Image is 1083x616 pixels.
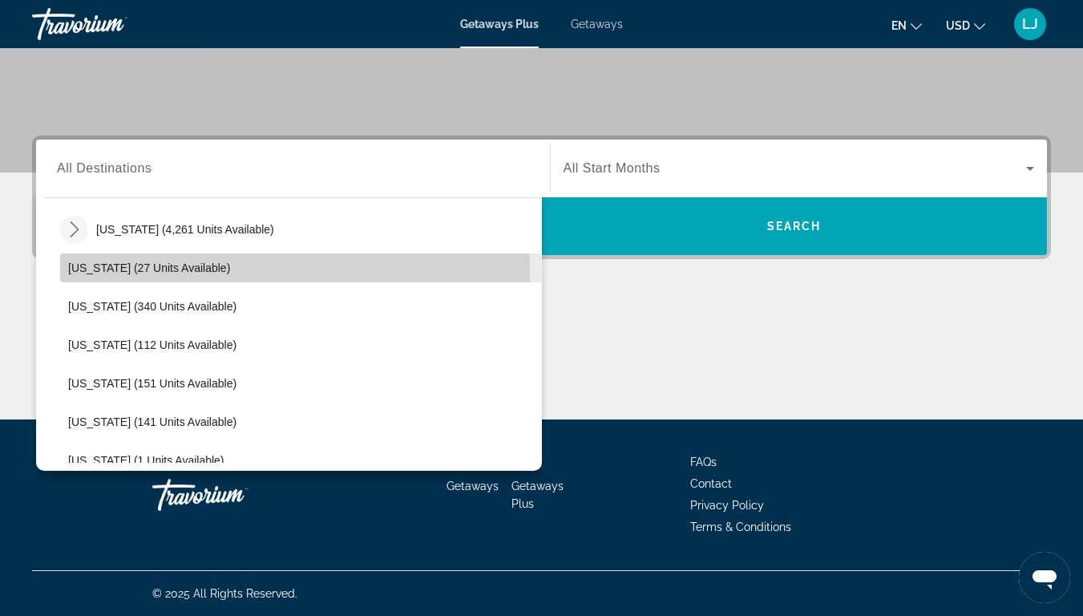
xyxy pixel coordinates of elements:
[571,18,623,30] a: Getaways
[68,454,224,467] span: [US_STATE] (1 units available)
[68,377,236,390] span: [US_STATE] (151 units available)
[1009,7,1051,41] button: User Menu
[690,456,717,468] a: FAQs
[60,330,542,359] button: Select destination: Illinois (112 units available)
[891,19,907,32] span: en
[60,292,542,321] button: Select destination: Idaho (340 units available)
[60,446,542,475] button: Select destination: Kentucky (1 units available)
[767,220,822,233] span: Search
[152,471,313,519] a: Go Home
[511,480,564,510] a: Getaways Plus
[946,14,985,37] button: Change currency
[57,161,152,175] span: All Destinations
[96,223,274,236] span: [US_STATE] (4,261 units available)
[690,477,732,490] a: Contact
[690,521,791,533] a: Terms & Conditions
[564,161,661,175] span: All Start Months
[88,215,282,244] button: Select destination: Florida (4,261 units available)
[1022,16,1038,32] span: LJ
[32,3,192,45] a: Travorium
[60,407,542,436] button: Select destination: Iowa (141 units available)
[542,197,1048,255] button: Search
[152,587,297,600] span: © 2025 All Rights Reserved.
[447,480,499,492] a: Getaways
[68,300,236,313] span: [US_STATE] (340 units available)
[60,253,542,282] button: Select destination: Georgia (27 units available)
[68,261,230,274] span: [US_STATE] (27 units available)
[891,14,922,37] button: Change language
[946,19,970,32] span: USD
[460,18,539,30] a: Getaways Plus
[68,338,236,351] span: [US_STATE] (112 units available)
[36,189,542,471] div: Destination options
[60,216,88,244] button: Toggle Florida (4,261 units available) submenu
[690,499,764,512] a: Privacy Policy
[68,415,236,428] span: [US_STATE] (141 units available)
[60,369,542,398] button: Select destination: Indiana (151 units available)
[57,160,529,179] input: Select destination
[36,140,1047,255] div: Search widget
[1019,552,1070,603] iframe: Button to launch messaging window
